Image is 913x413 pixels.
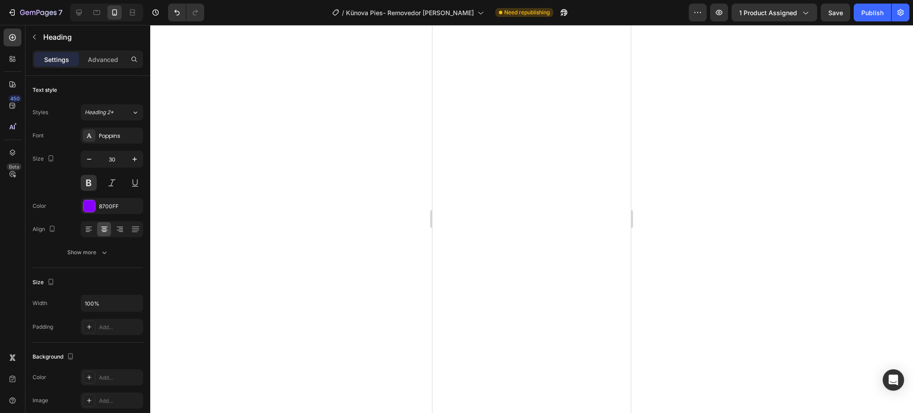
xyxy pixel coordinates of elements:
button: Publish [854,4,891,21]
div: Width [33,299,47,307]
div: Show more [67,248,109,257]
span: Save [828,9,843,17]
p: Advanced [88,55,118,64]
div: Size [33,277,56,289]
div: Image [33,396,48,405]
span: Need republishing [504,8,550,17]
div: Size [33,153,56,165]
div: Add... [99,397,141,405]
div: Add... [99,323,141,331]
div: Undo/Redo [168,4,204,21]
div: Add... [99,374,141,382]
div: Styles [33,108,48,116]
div: 8700FF [99,202,141,211]
div: Color [33,373,46,381]
div: Text style [33,86,57,94]
button: 1 product assigned [732,4,817,21]
span: Heading 2* [85,108,114,116]
button: Show more [33,244,143,260]
div: Beta [7,163,21,170]
div: Align [33,223,58,235]
div: Padding [33,323,53,331]
p: Settings [44,55,69,64]
div: Publish [861,8,884,17]
div: Poppins [99,132,141,140]
span: / [342,8,344,17]
div: 450 [8,95,21,102]
span: Künova Pies- Removedor [PERSON_NAME] [346,8,474,17]
div: Background [33,351,76,363]
p: Heading [43,32,140,42]
p: 7 [58,7,62,18]
iframe: Design area [432,25,631,413]
span: 1 product assigned [739,8,797,17]
div: Open Intercom Messenger [883,369,904,391]
button: Heading 2* [81,104,143,120]
div: Color [33,202,46,210]
button: 7 [4,4,66,21]
div: Font [33,132,44,140]
button: Save [821,4,850,21]
input: Auto [81,295,143,311]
